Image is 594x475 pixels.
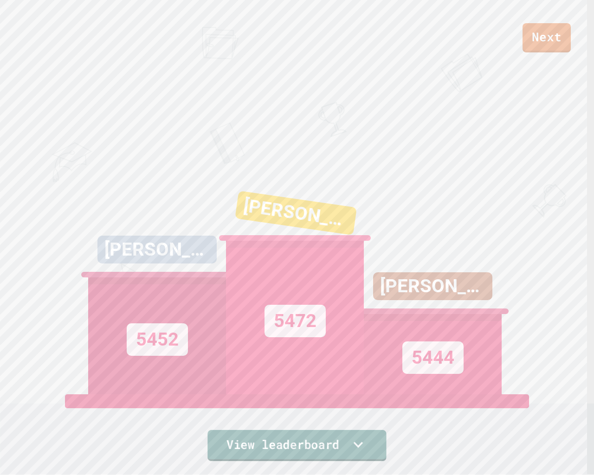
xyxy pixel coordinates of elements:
[265,305,326,337] div: 5472
[235,191,357,235] div: [PERSON_NAME]
[207,430,386,461] a: View leaderboard
[402,341,464,374] div: 5444
[127,323,188,356] div: 5452
[97,236,217,263] div: [PERSON_NAME]
[523,23,571,52] a: Next
[373,272,492,300] div: [PERSON_NAME]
